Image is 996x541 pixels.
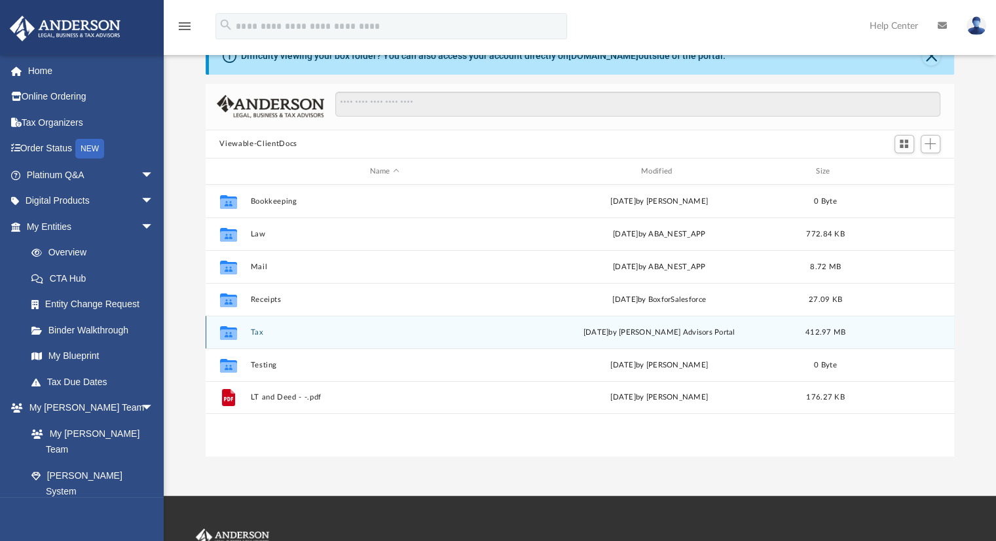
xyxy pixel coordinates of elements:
[9,84,174,110] a: Online Ordering
[808,296,841,303] span: 27.09 KB
[241,49,726,63] div: Difficulty viewing your box folder? You can also access your account directly on outside of the p...
[9,395,167,421] a: My [PERSON_NAME] Teamarrow_drop_down
[814,362,837,369] span: 0 Byte
[525,294,793,306] div: [DATE] by BoxforSalesforce
[18,420,160,462] a: My [PERSON_NAME] Team
[525,392,793,404] div: [DATE] by [PERSON_NAME]
[921,135,940,153] button: Add
[141,214,167,240] span: arrow_drop_down
[805,329,845,336] span: 412.97 MB
[18,291,174,318] a: Entity Change Request
[857,166,949,177] div: id
[250,328,519,337] button: Tax
[18,369,174,395] a: Tax Due Dates
[219,138,297,150] button: Viewable-ClientDocs
[9,109,174,136] a: Tax Organizers
[568,50,638,61] a: [DOMAIN_NAME]
[18,317,174,343] a: Binder Walkthrough
[219,18,233,32] i: search
[250,295,519,304] button: Receipts
[141,188,167,215] span: arrow_drop_down
[250,394,519,402] button: LT and Deed - -.pdf
[18,240,174,266] a: Overview
[967,16,986,35] img: User Pic
[18,462,167,504] a: [PERSON_NAME] System
[9,162,174,188] a: Platinum Q&Aarrow_drop_down
[895,135,914,153] button: Switch to Grid View
[6,16,124,41] img: Anderson Advisors Platinum Portal
[141,395,167,422] span: arrow_drop_down
[806,231,844,238] span: 772.84 KB
[211,166,244,177] div: id
[525,166,794,177] div: Modified
[177,18,193,34] i: menu
[525,261,793,273] div: [DATE] by ABA_NEST_APP
[250,197,519,206] button: Bookkeeping
[250,230,519,238] button: Law
[335,92,940,117] input: Search files and folders
[525,196,793,208] div: [DATE] by [PERSON_NAME]
[806,394,844,401] span: 176.27 KB
[75,139,104,159] div: NEW
[9,136,174,162] a: Order StatusNEW
[810,263,841,270] span: 8.72 MB
[9,58,174,84] a: Home
[18,265,174,291] a: CTA Hub
[206,185,955,456] div: grid
[249,166,519,177] div: Name
[250,361,519,369] button: Testing
[250,263,519,271] button: Mail
[799,166,851,177] div: Size
[9,188,174,214] a: Digital Productsarrow_drop_down
[525,327,793,339] div: [DATE] by [PERSON_NAME] Advisors Portal
[141,162,167,189] span: arrow_drop_down
[18,343,167,369] a: My Blueprint
[525,360,793,371] div: [DATE] by [PERSON_NAME]
[525,229,793,240] div: [DATE] by ABA_NEST_APP
[814,198,837,205] span: 0 Byte
[9,214,174,240] a: My Entitiesarrow_drop_down
[177,25,193,34] a: menu
[922,47,940,65] button: Close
